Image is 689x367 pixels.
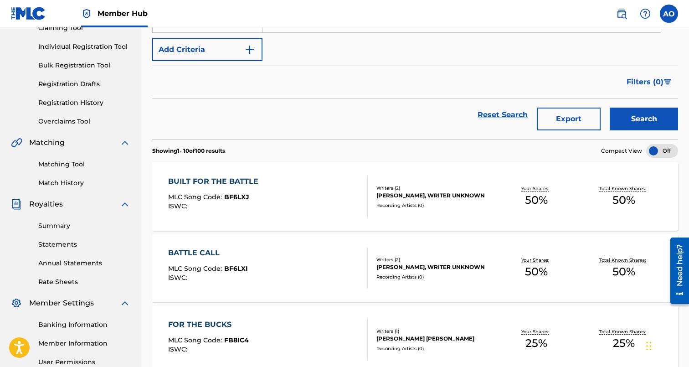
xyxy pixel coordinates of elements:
[643,323,689,367] iframe: Chat Widget
[38,98,130,108] a: Registration History
[521,185,551,192] p: Your Shares:
[168,193,224,201] span: MLC Song Code :
[537,108,601,130] button: Export
[168,202,190,210] span: ISWC :
[646,332,652,360] div: Drag
[152,234,678,302] a: BATTLE CALLMLC Song Code:BF6LXIISWC:Writers (2)[PERSON_NAME], WRITER UNKNOWNRecording Artists (0)...
[525,264,548,280] span: 50 %
[38,339,130,348] a: Member Information
[152,38,262,61] button: Add Criteria
[621,71,678,93] button: Filters (0)
[29,137,65,148] span: Matching
[29,298,94,309] span: Member Settings
[38,61,130,70] a: Bulk Registration Tool
[613,335,635,351] span: 25 %
[38,160,130,169] a: Matching Tool
[168,264,224,273] span: MLC Song Code :
[473,105,532,125] a: Reset Search
[664,79,672,85] img: filter
[224,264,248,273] span: BF6LXI
[376,345,493,352] div: Recording Artists ( 0 )
[11,199,22,210] img: Royalties
[168,176,263,187] div: BUILT FOR THE BATTLE
[38,320,130,330] a: Banking Information
[376,274,493,280] div: Recording Artists ( 0 )
[612,264,635,280] span: 50 %
[81,8,92,19] img: Top Rightsholder
[663,233,689,309] iframe: Resource Center
[376,256,493,263] div: Writers ( 2 )
[38,277,130,287] a: Rate Sheets
[168,274,190,282] span: ISWC :
[660,5,678,23] div: User Menu
[521,257,551,264] p: Your Shares:
[525,335,547,351] span: 25 %
[119,137,130,148] img: expand
[612,5,631,23] a: Public Search
[525,192,548,208] span: 50 %
[601,147,642,155] span: Compact View
[11,7,46,20] img: MLC Logo
[38,117,130,126] a: Overclaims Tool
[640,8,651,19] img: help
[616,8,627,19] img: search
[376,191,493,200] div: [PERSON_NAME], WRITER UNKNOWN
[38,42,130,52] a: Individual Registration Tool
[168,336,224,344] span: MLC Song Code :
[376,202,493,209] div: Recording Artists ( 0 )
[38,221,130,231] a: Summary
[244,44,255,55] img: 9d2ae6d4665cec9f34b9.svg
[11,137,22,148] img: Matching
[521,328,551,335] p: Your Shares:
[599,185,648,192] p: Total Known Shares:
[376,328,493,335] div: Writers ( 1 )
[599,328,648,335] p: Total Known Shares:
[98,8,148,19] span: Member Hub
[119,199,130,210] img: expand
[168,345,190,353] span: ISWC :
[610,108,678,130] button: Search
[168,248,248,258] div: BATTLE CALL
[612,192,635,208] span: 50 %
[38,357,130,367] a: User Permissions
[38,240,130,249] a: Statements
[11,298,22,309] img: Member Settings
[38,23,130,33] a: Claiming Tool
[224,193,249,201] span: BF6LXJ
[376,335,493,343] div: [PERSON_NAME] [PERSON_NAME]
[152,147,225,155] p: Showing 1 - 10 of 100 results
[627,77,663,88] span: Filters ( 0 )
[38,178,130,188] a: Match History
[119,298,130,309] img: expand
[38,258,130,268] a: Annual Statements
[376,185,493,191] div: Writers ( 2 )
[152,162,678,231] a: BUILT FOR THE BATTLEMLC Song Code:BF6LXJISWC:Writers (2)[PERSON_NAME], WRITER UNKNOWNRecording Ar...
[636,5,654,23] div: Help
[168,319,249,330] div: FOR THE BUCKS
[29,199,63,210] span: Royalties
[224,336,249,344] span: FB8IC4
[38,79,130,89] a: Registration Drafts
[599,257,648,264] p: Total Known Shares:
[376,263,493,271] div: [PERSON_NAME], WRITER UNKNOWN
